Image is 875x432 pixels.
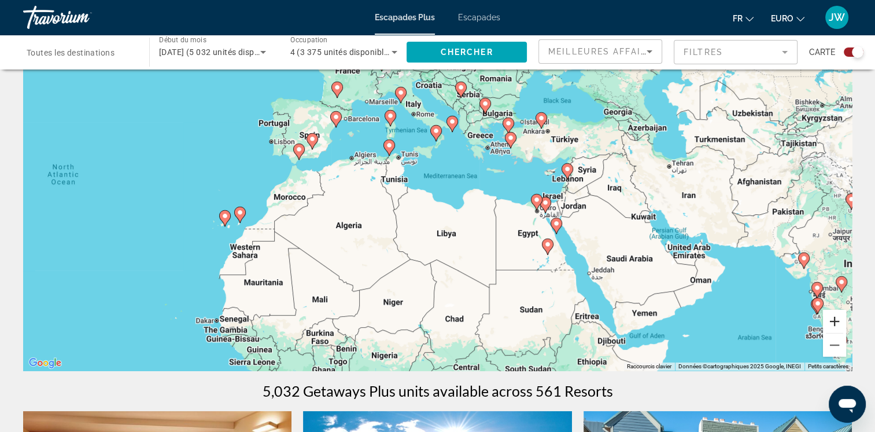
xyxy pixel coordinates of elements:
[26,356,64,371] img: Google (en anglais)
[407,42,527,63] button: Chercher
[290,36,328,44] span: Occupation
[771,14,793,23] span: EURO
[823,334,846,357] button: Zoom arrière
[27,48,115,57] span: Toutes les destinations
[823,310,846,333] button: Zoom avant
[263,382,613,400] h1: 5,032 Getaways Plus units available across 561 Resorts
[674,39,798,65] button: Filtre
[829,386,866,423] iframe: Button to launch messaging window
[159,47,285,57] span: [DATE] (5 032 unités disponibles)
[808,363,848,369] a: Conditions (s’ouvre dans un nouvel onglet)
[26,356,64,371] a: Ouvrez cette zone dans Google Maps (ouvre une nouvelle fenêtre)
[627,363,671,371] button: Raccourcis clavier
[23,2,139,32] a: Travorium
[548,47,659,56] span: Meilleures affaires
[733,14,743,23] span: Fr
[829,12,845,23] span: JW
[375,13,435,22] a: Escapades Plus
[822,5,852,30] button: Menu utilisateur
[809,44,835,60] span: Carte
[159,36,206,44] span: Début du mois
[733,10,754,27] button: Changer la langue
[771,10,804,27] button: Changer de devise
[290,47,396,57] span: 4 (3 375 unités disponibles)
[548,45,652,58] mat-select: Trier par
[441,47,493,57] span: Chercher
[678,363,801,369] span: Données ©cartographiques 2025 Google, INEGI
[458,13,500,22] a: Escapades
